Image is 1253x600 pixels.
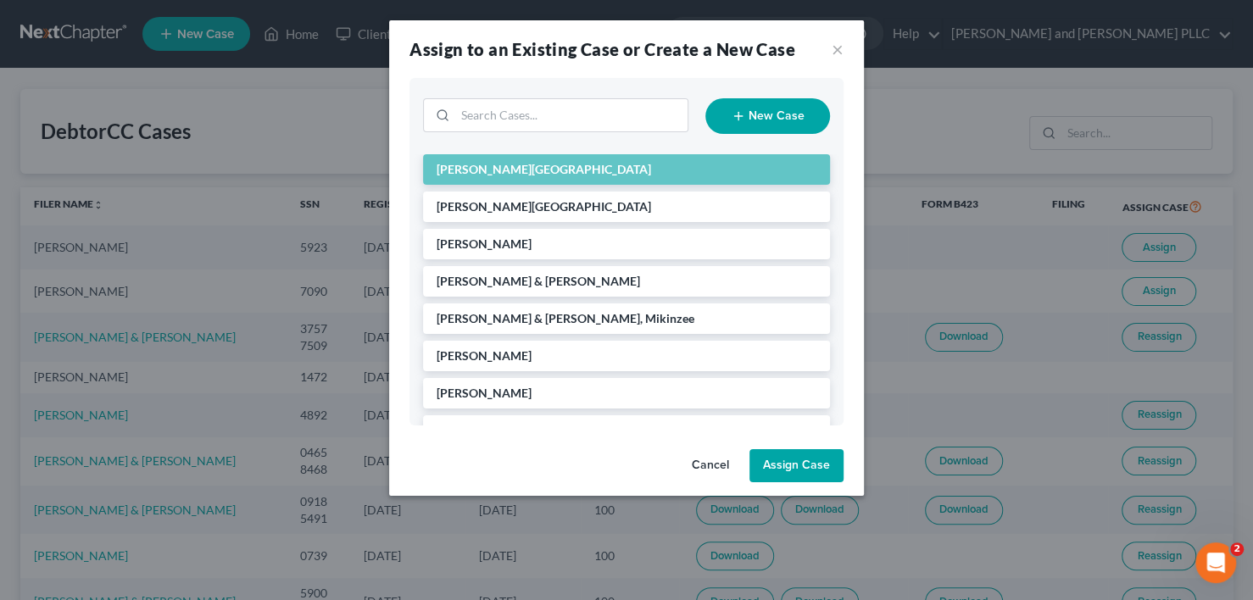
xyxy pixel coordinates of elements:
span: [PERSON_NAME] [437,236,532,251]
span: 2 [1230,542,1244,556]
iframe: Intercom live chat [1195,542,1236,583]
span: [PERSON_NAME] [437,423,532,437]
span: [PERSON_NAME] & [PERSON_NAME], Mikinzee [437,311,694,325]
span: [PERSON_NAME][GEOGRAPHIC_DATA] [437,162,651,176]
span: [PERSON_NAME] & [PERSON_NAME] [437,274,640,288]
button: Assign Case [749,449,844,483]
input: Search Cases... [455,99,688,131]
button: New Case [705,98,830,134]
span: [PERSON_NAME][GEOGRAPHIC_DATA] [437,199,651,214]
strong: Assign to an Existing Case or Create a New Case [409,39,795,59]
button: Cancel [678,449,743,483]
button: × [832,39,844,59]
span: [PERSON_NAME] [437,348,532,363]
span: [PERSON_NAME] [437,386,532,400]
